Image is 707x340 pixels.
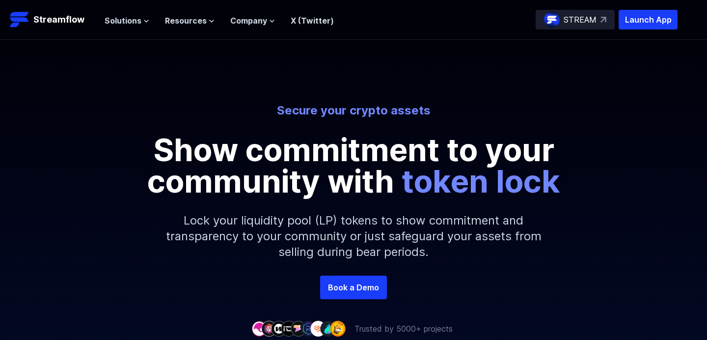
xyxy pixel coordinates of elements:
[271,321,287,336] img: company-3
[564,14,597,26] p: STREAM
[10,10,29,29] img: Streamflow Logo
[10,10,95,29] a: Streamflow
[281,321,297,336] img: company-4
[320,321,336,336] img: company-8
[33,13,84,27] p: Streamflow
[544,12,560,28] img: streamflow-logo-circle.png
[142,197,565,276] p: Lock your liquidity pool (LP) tokens to show commitment and transparency to your community or jus...
[619,10,678,29] button: Launch App
[251,321,267,336] img: company-1
[230,15,267,27] span: Company
[291,321,306,336] img: company-5
[300,321,316,336] img: company-6
[261,321,277,336] img: company-2
[320,276,387,299] a: Book a Demo
[105,15,141,27] span: Solutions
[230,15,275,27] button: Company
[105,15,149,27] button: Solutions
[310,321,326,336] img: company-7
[82,103,625,118] p: Secure your crypto assets
[165,15,215,27] button: Resources
[291,16,334,26] a: X (Twitter)
[600,17,606,23] img: top-right-arrow.svg
[354,323,453,335] p: Trusted by 5000+ projects
[536,10,615,29] a: STREAM
[133,134,574,197] p: Show commitment to your community with
[165,15,207,27] span: Resources
[330,321,346,336] img: company-9
[402,162,560,200] span: token lock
